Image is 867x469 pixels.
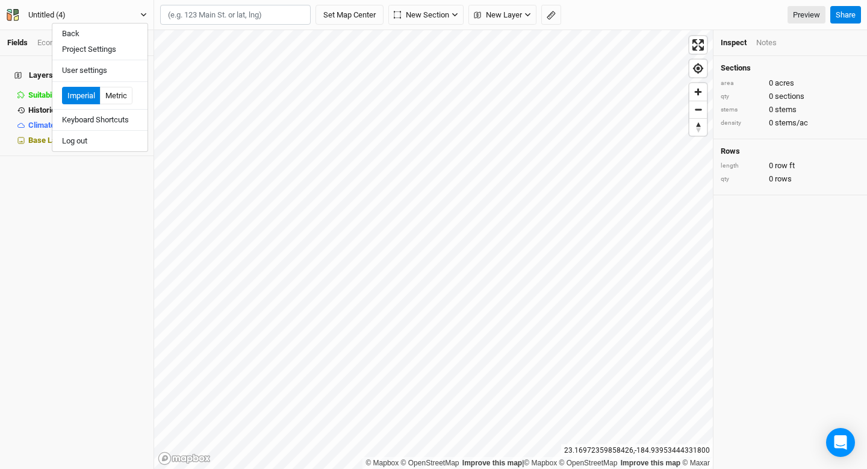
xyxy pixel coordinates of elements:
[315,5,384,25] button: Set Map Center
[394,9,449,21] span: New Section
[154,30,713,469] canvas: Map
[721,146,860,156] h4: Rows
[474,9,522,21] span: New Layer
[524,459,557,467] a: Mapbox
[28,9,66,21] div: Untitled (4)
[721,92,763,101] div: qty
[721,104,860,115] div: 0
[28,136,146,145] div: Base Layer
[401,459,459,467] a: OpenStreetMap
[721,118,860,128] div: 0
[721,105,763,115] div: stems
[775,78,794,89] span: acres
[28,121,78,130] span: Climate (U.S.)
[756,37,777,48] div: Notes
[689,83,707,101] button: Zoom in
[365,457,710,469] div: |
[158,452,211,465] a: Mapbox logo
[775,104,797,115] span: stems
[721,174,860,184] div: 0
[775,160,795,171] span: row ft
[52,63,148,78] button: User settings
[52,26,148,42] button: Back
[541,5,561,25] button: Shortcut: M
[689,36,707,54] button: Enter fullscreen
[682,459,710,467] a: Maxar
[689,60,707,77] button: Find my location
[721,78,860,89] div: 0
[28,90,146,100] div: Suitability (U.S.)
[721,160,860,171] div: 0
[826,428,855,457] div: Open Intercom Messenger
[559,459,618,467] a: OpenStreetMap
[689,101,707,118] button: Zoom out
[775,174,792,184] span: rows
[7,38,28,47] a: Fields
[365,459,399,467] a: Mapbox
[561,444,713,457] div: 23.16972359858426 , -184.93953444331800
[28,105,119,115] span: Historical Land Use (U.S.)
[721,79,763,88] div: area
[52,112,148,128] button: Keyboard Shortcuts
[830,6,861,24] button: Share
[721,162,763,171] div: length
[689,119,707,136] span: Reset bearing to north
[52,42,148,57] button: Project Settings
[621,459,680,467] a: Improve this map
[28,90,85,99] span: Suitability (U.S.)
[6,8,148,22] button: Untitled (4)
[28,121,146,130] div: Climate (U.S.)
[100,87,132,105] button: Metric
[788,6,825,24] a: Preview
[689,118,707,136] button: Reset bearing to north
[775,118,808,128] span: stems/ac
[721,119,763,128] div: density
[721,63,860,73] h4: Sections
[775,91,804,102] span: sections
[721,175,763,184] div: qty
[28,105,146,115] div: Historical Land Use (U.S.)
[7,63,146,87] h4: Layers
[52,133,148,149] button: Log out
[462,459,522,467] a: Improve this map
[388,5,464,25] button: New Section
[37,37,75,48] div: Economics
[468,5,536,25] button: New Layer
[721,91,860,102] div: 0
[160,5,311,25] input: (e.g. 123 Main St. or lat, lng)
[62,87,101,105] button: Imperial
[28,136,67,145] span: Base Layer
[721,37,747,48] div: Inspect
